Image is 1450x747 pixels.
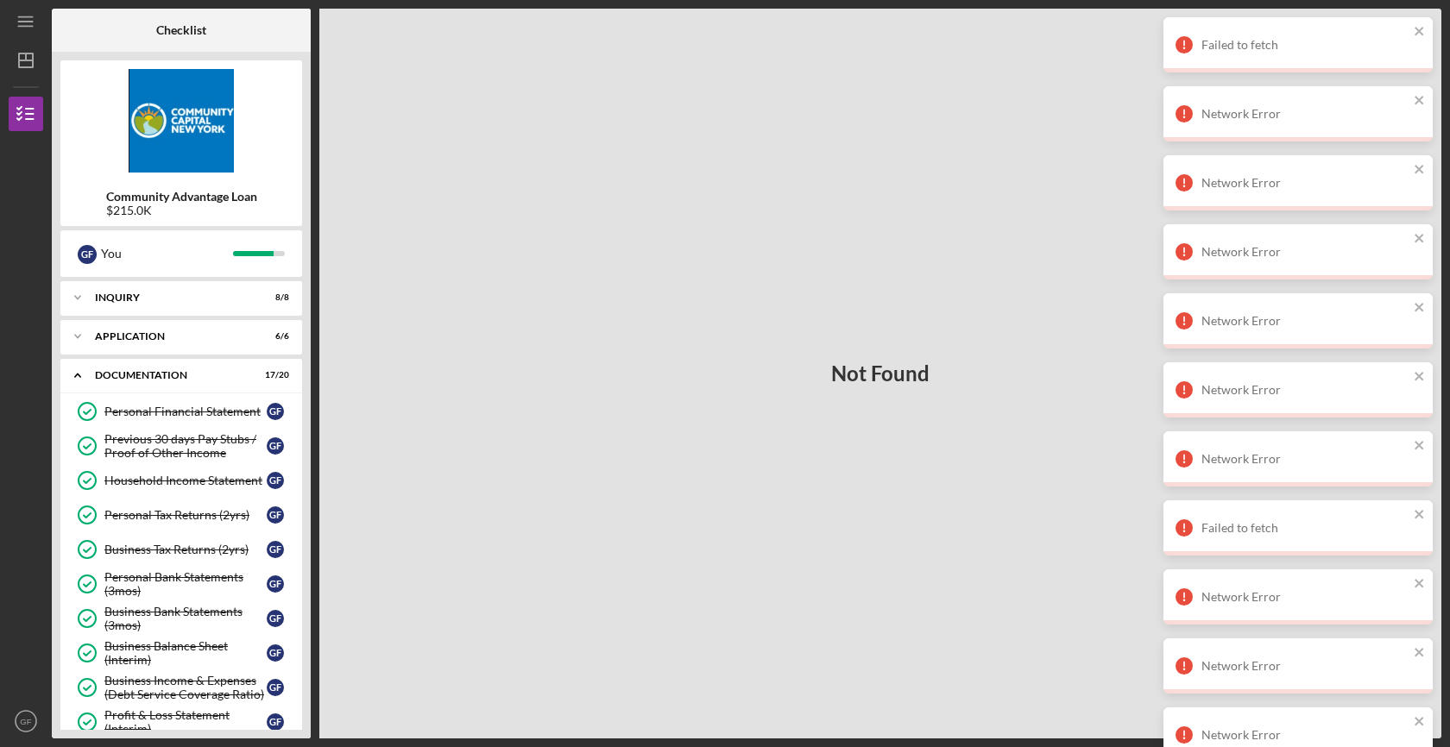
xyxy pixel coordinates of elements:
[69,532,293,567] a: Business Tax Returns (2yrs)GF
[258,292,289,303] div: 8 / 8
[1201,659,1409,673] div: Network Error
[69,636,293,670] a: Business Balance Sheet (Interim)GF
[1201,314,1409,328] div: Network Error
[1414,93,1426,110] button: close
[1201,176,1409,190] div: Network Error
[267,437,284,455] div: G F
[267,644,284,662] div: G F
[69,498,293,532] a: Personal Tax Returns (2yrs)GF
[258,370,289,380] div: 17 / 20
[104,674,267,701] div: Business Income & Expenses (Debt Service Coverage Ratio)
[104,543,267,556] div: Business Tax Returns (2yrs)
[104,508,267,522] div: Personal Tax Returns (2yrs)
[1414,24,1426,41] button: close
[1414,438,1426,455] button: close
[106,190,257,204] b: Community Advantage Loan
[104,405,267,418] div: Personal Financial Statement
[69,670,293,705] a: Business Income & Expenses (Debt Service Coverage Ratio)GF
[267,472,284,489] div: G F
[69,601,293,636] a: Business Bank Statements (3mos)GF
[95,370,246,380] div: Documentation
[78,245,97,264] div: G F
[1201,590,1409,604] div: Network Error
[267,541,284,558] div: G F
[1414,162,1426,179] button: close
[20,717,31,726] text: GF
[9,704,43,738] button: GF
[267,506,284,524] div: G F
[156,23,206,37] b: Checklist
[95,331,246,342] div: Application
[104,708,267,736] div: Profit & Loss Statement (Interim)
[831,361,930,386] h3: Not Found
[104,474,267,487] div: Household Income Statement
[1201,107,1409,121] div: Network Error
[1414,300,1426,317] button: close
[267,713,284,731] div: G F
[69,394,293,429] a: Personal Financial StatementGF
[258,331,289,342] div: 6 / 6
[1201,245,1409,259] div: Network Error
[69,567,293,601] a: Personal Bank Statements (3mos)GF
[104,605,267,632] div: Business Bank Statements (3mos)
[104,570,267,598] div: Personal Bank Statements (3mos)
[1414,507,1426,524] button: close
[104,639,267,667] div: Business Balance Sheet (Interim)
[104,432,267,460] div: Previous 30 days Pay Stubs / Proof of Other Income
[267,575,284,593] div: G F
[267,679,284,696] div: G F
[1201,383,1409,397] div: Network Error
[69,429,293,463] a: Previous 30 days Pay Stubs / Proof of Other IncomeGF
[1414,645,1426,662] button: close
[101,239,233,268] div: You
[95,292,246,303] div: Inquiry
[106,204,257,217] div: $215.0K
[1201,38,1409,52] div: Failed to fetch
[267,610,284,627] div: G F
[69,463,293,498] a: Household Income StatementGF
[1414,714,1426,731] button: close
[1201,452,1409,466] div: Network Error
[1201,521,1409,535] div: Failed to fetch
[1414,369,1426,386] button: close
[1414,576,1426,593] button: close
[60,69,302,173] img: Product logo
[267,403,284,420] div: G F
[1414,231,1426,248] button: close
[69,705,293,739] a: Profit & Loss Statement (Interim)GF
[1201,728,1409,742] div: Network Error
